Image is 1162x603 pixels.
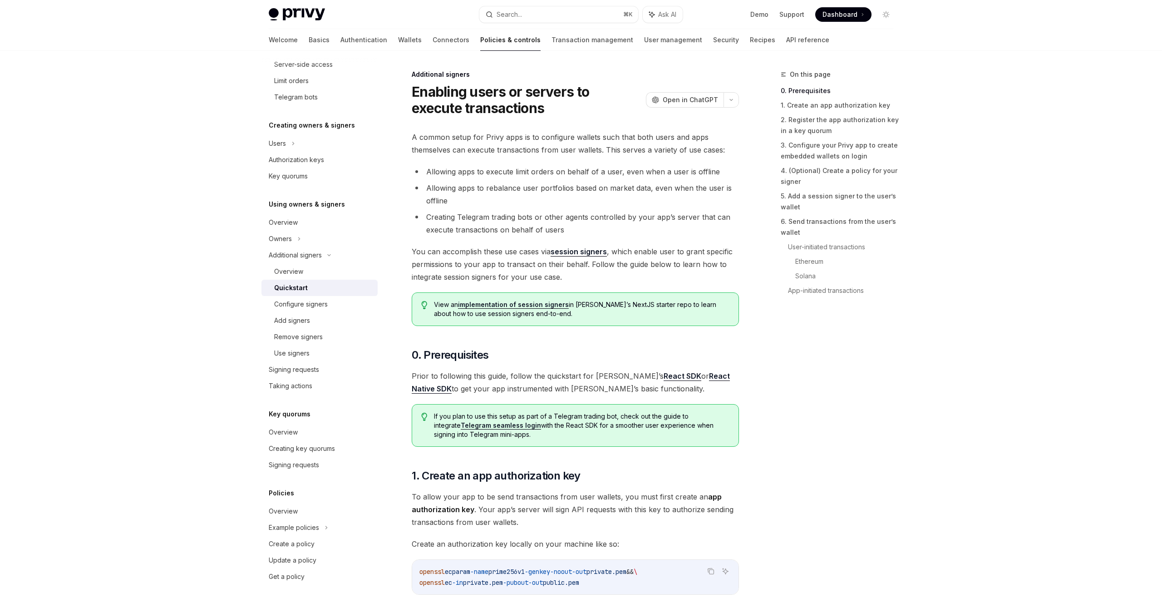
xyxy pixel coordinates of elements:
[274,348,310,359] div: Use signers
[274,266,303,277] div: Overview
[434,412,729,439] span: If you plan to use this setup as part of a Telegram trading bot, check out the guide to integrate...
[421,301,428,309] svg: Tip
[269,522,319,533] div: Example policies
[781,113,901,138] a: 2. Register the app authorization key in a key quorum
[269,154,324,165] div: Authorization keys
[269,8,325,21] img: light logo
[261,296,378,312] a: Configure signers
[646,92,724,108] button: Open in ChatGPT
[503,578,528,587] span: -pubout
[452,578,463,587] span: -in
[412,245,739,283] span: You can accomplish these use cases via , which enable user to grant specific permissions to your ...
[781,84,901,98] a: 0. Prerequisites
[458,301,569,309] a: implementation of session signers
[261,73,378,89] a: Limit orders
[261,152,378,168] a: Authorization keys
[634,568,637,576] span: \
[788,240,901,254] a: User-initiated transactions
[550,568,572,576] span: -noout
[623,11,633,18] span: ⌘ K
[528,578,543,587] span: -out
[664,371,701,381] a: React SDK
[822,10,857,19] span: Dashboard
[525,568,550,576] span: -genkey
[445,578,452,587] span: ec
[790,69,831,80] span: On this page
[412,469,581,483] span: 1. Create an app authorization key
[269,539,315,549] div: Create a policy
[269,506,298,517] div: Overview
[261,312,378,329] a: Add signers
[572,568,586,576] span: -out
[261,263,378,280] a: Overview
[274,92,318,103] div: Telegram bots
[269,555,316,566] div: Update a policy
[412,131,739,156] span: A common setup for Privy apps is to configure wallets such that both users and apps themselves ca...
[434,300,729,318] span: View an in [PERSON_NAME]’s NextJS starter repo to learn about how to use session signers end-to-end.
[815,7,871,22] a: Dashboard
[551,29,633,51] a: Transaction management
[340,29,387,51] a: Authentication
[269,138,286,149] div: Users
[421,413,428,421] svg: Tip
[261,89,378,105] a: Telegram bots
[479,6,638,23] button: Search...⌘K
[781,98,901,113] a: 1. Create an app authorization key
[261,552,378,568] a: Update a policy
[412,84,642,116] h1: Enabling users or servers to execute transactions
[261,168,378,184] a: Key quorums
[269,199,345,210] h5: Using owners & signers
[750,29,775,51] a: Recipes
[269,171,308,182] div: Key quorums
[781,138,901,163] a: 3. Configure your Privy app to create embedded wallets on login
[269,443,335,454] div: Creating key quorums
[269,250,322,261] div: Additional signers
[658,10,676,19] span: Ask AI
[644,29,702,51] a: User management
[463,578,503,587] span: private.pem
[269,381,312,391] div: Taking actions
[795,269,901,283] a: Solana
[412,538,739,550] span: Create an authorization key locally on your machine like so:
[261,329,378,345] a: Remove signers
[269,233,292,244] div: Owners
[781,214,901,240] a: 6. Send transactions from the user’s wallet
[269,571,305,582] div: Get a policy
[269,409,310,420] h5: Key quorums
[470,568,488,576] span: -name
[626,568,634,576] span: &&
[412,182,739,207] li: Allowing apps to rebalance user portfolios based on market data, even when the user is offline
[551,247,607,257] a: session signers
[705,565,717,577] button: Copy the contents from the code block
[261,214,378,231] a: Overview
[261,503,378,519] a: Overview
[274,75,309,86] div: Limit orders
[419,568,445,576] span: openssl
[269,364,319,375] div: Signing requests
[480,29,541,51] a: Policies & controls
[879,7,893,22] button: Toggle dark mode
[274,299,328,310] div: Configure signers
[713,29,739,51] a: Security
[663,95,718,104] span: Open in ChatGPT
[719,565,731,577] button: Ask AI
[261,424,378,440] a: Overview
[261,361,378,378] a: Signing requests
[543,578,579,587] span: public.pem
[586,568,626,576] span: private.pem
[261,457,378,473] a: Signing requests
[412,211,739,236] li: Creating Telegram trading bots or other agents controlled by your app’s server that can execute t...
[786,29,829,51] a: API reference
[269,29,298,51] a: Welcome
[412,348,488,362] span: 0. Prerequisites
[269,120,355,131] h5: Creating owners & signers
[274,315,310,326] div: Add signers
[398,29,422,51] a: Wallets
[419,578,445,587] span: openssl
[309,29,330,51] a: Basics
[445,568,470,576] span: ecparam
[779,10,804,19] a: Support
[269,460,319,470] div: Signing requests
[261,378,378,394] a: Taking actions
[412,165,739,178] li: Allowing apps to execute limit orders on behalf of a user, even when a user is offline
